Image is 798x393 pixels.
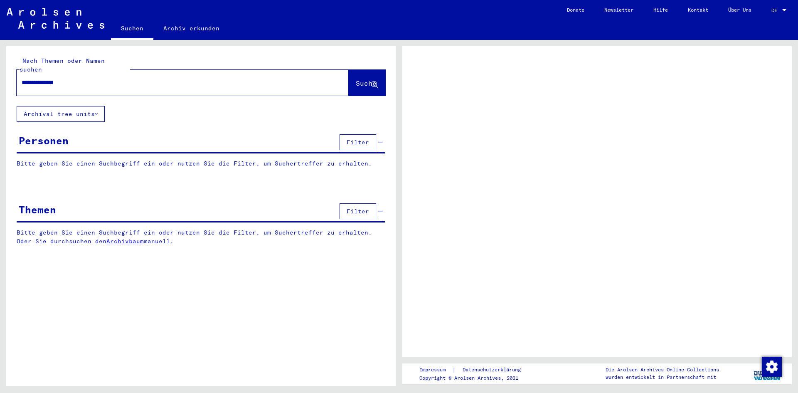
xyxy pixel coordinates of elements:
[606,366,719,373] p: Die Arolsen Archives Online-Collections
[752,363,783,384] img: yv_logo.png
[153,18,229,38] a: Archiv erkunden
[761,356,781,376] div: Zustimmung ändern
[356,79,377,87] span: Suche
[771,7,781,13] span: DE
[762,357,782,377] img: Zustimmung ändern
[7,8,104,29] img: Arolsen_neg.svg
[419,366,452,374] a: Impressum
[17,228,385,246] p: Bitte geben Sie einen Suchbegriff ein oder nutzen Sie die Filter, um Suchertreffer zu erhalten. O...
[347,138,369,146] span: Filter
[17,106,105,122] button: Archival tree units
[19,202,56,217] div: Themen
[606,373,719,381] p: wurden entwickelt in Partnerschaft mit
[17,159,385,168] p: Bitte geben Sie einen Suchbegriff ein oder nutzen Sie die Filter, um Suchertreffer zu erhalten.
[340,203,376,219] button: Filter
[340,134,376,150] button: Filter
[419,366,531,374] div: |
[106,237,144,245] a: Archivbaum
[111,18,153,40] a: Suchen
[20,57,105,73] mat-label: Nach Themen oder Namen suchen
[349,70,385,96] button: Suche
[19,133,69,148] div: Personen
[347,208,369,215] span: Filter
[419,374,531,382] p: Copyright © Arolsen Archives, 2021
[456,366,531,374] a: Datenschutzerklärung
